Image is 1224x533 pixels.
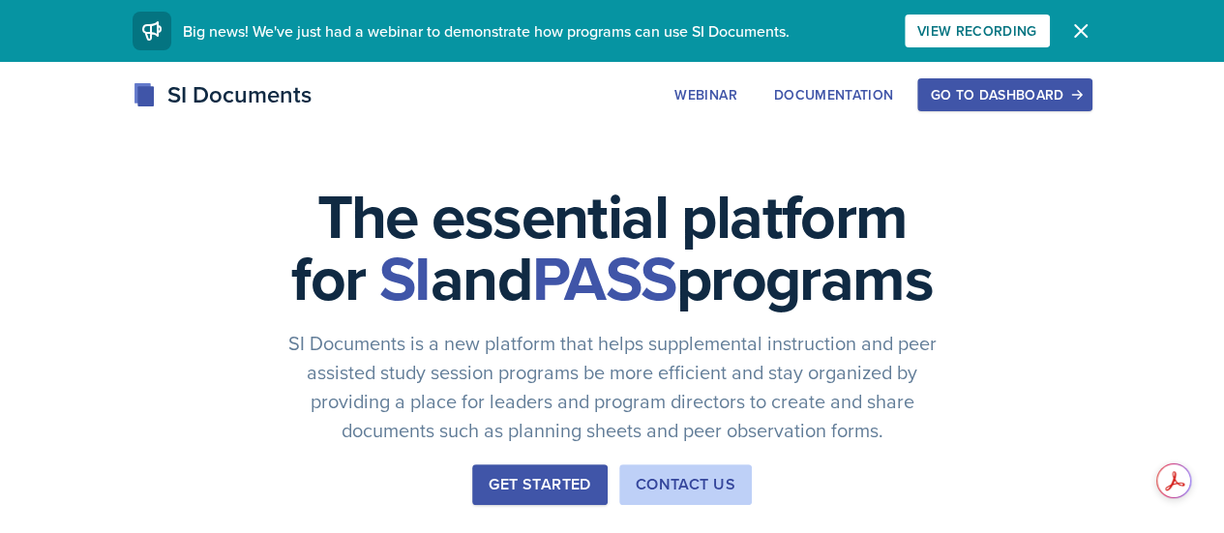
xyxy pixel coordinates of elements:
[917,78,1091,111] button: Go to Dashboard
[761,78,907,111] button: Documentation
[930,87,1079,103] div: Go to Dashboard
[917,23,1037,39] div: View Recording
[905,15,1050,47] button: View Recording
[183,20,790,42] span: Big news! We've just had a webinar to demonstrate how programs can use SI Documents.
[662,78,749,111] button: Webinar
[619,464,752,505] button: Contact Us
[674,87,736,103] div: Webinar
[636,473,735,496] div: Contact Us
[489,473,590,496] div: Get Started
[774,87,894,103] div: Documentation
[472,464,607,505] button: Get Started
[133,77,312,112] div: SI Documents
